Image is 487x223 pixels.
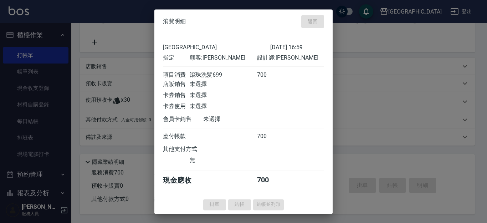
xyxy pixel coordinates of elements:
div: 未選擇 [190,81,257,88]
div: 店販銷售 [163,81,190,88]
div: 設計師: [PERSON_NAME] [257,54,324,62]
span: 消費明細 [163,18,186,25]
div: 無 [190,157,257,164]
div: 未選擇 [203,116,270,123]
div: 卡券使用 [163,103,190,110]
div: [DATE] 16:59 [270,44,324,51]
div: 顧客: [PERSON_NAME] [190,54,257,62]
div: 700 [257,133,284,140]
div: 700 [257,176,284,185]
div: 項目消費 [163,71,190,79]
div: 滾珠洗髪699 [190,71,257,79]
div: 未選擇 [190,92,257,99]
div: 現金應收 [163,176,203,185]
div: 指定 [163,54,190,62]
div: 700 [257,71,284,79]
div: [GEOGRAPHIC_DATA] [163,44,270,51]
div: 應付帳款 [163,133,190,140]
div: 其他支付方式 [163,146,217,153]
div: 未選擇 [190,103,257,110]
div: 卡券銷售 [163,92,190,99]
div: 會員卡銷售 [163,116,203,123]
